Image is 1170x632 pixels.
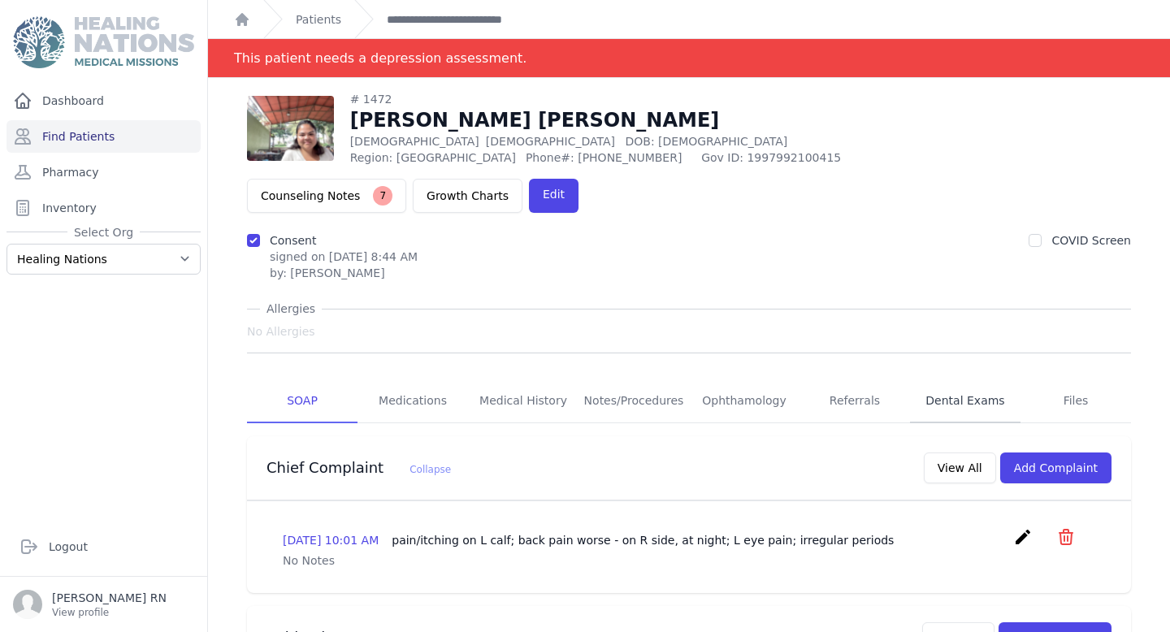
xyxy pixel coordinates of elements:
div: This patient needs a depression assessment. [234,39,526,77]
a: Edit [529,179,578,213]
button: Add Complaint [1000,452,1111,483]
i: create [1013,527,1033,547]
p: [PERSON_NAME] RN [52,590,167,606]
span: Region: [GEOGRAPHIC_DATA] [350,149,516,166]
span: Gov ID: 1997992100415 [701,149,877,166]
a: create [1013,535,1037,550]
a: [PERSON_NAME] RN View profile [13,590,194,619]
span: 7 [373,186,392,206]
h1: [PERSON_NAME] [PERSON_NAME] [350,107,877,133]
a: Growth Charts [413,179,522,213]
a: Logout [13,530,194,563]
label: COVID Screen [1051,234,1131,247]
nav: Tabs [247,379,1131,423]
img: CuAAAACV0RVh0ZGF0ZTptb2RpZnkAMjAyNC0wNi0yNVQxNDo0NToyOSswMDowMM4iegQAAAAASUVORK5CYII= [247,96,334,161]
a: Notes/Procedures [578,379,689,423]
span: Allergies [260,301,322,317]
h3: Chief Complaint [266,458,451,478]
img: Medical Missions EMR [13,16,193,68]
div: Notification [208,39,1170,78]
a: SOAP [247,379,357,423]
button: Counseling Notes7 [247,179,406,213]
span: pain/itching on L calf; back pain worse - on R side, at night; L eye pain; irregular periods [392,534,894,547]
a: Ophthamology [689,379,799,423]
a: Dashboard [6,84,201,117]
label: Consent [270,234,316,247]
a: Find Patients [6,120,201,153]
a: Inventory [6,192,201,224]
span: No Allergies [247,323,315,340]
a: Dental Exams [910,379,1020,423]
a: Medical History [468,379,578,423]
a: Patients [296,11,341,28]
span: [DEMOGRAPHIC_DATA] [486,135,615,148]
a: Files [1020,379,1131,423]
div: # 1472 [350,91,877,107]
span: Phone#: [PHONE_NUMBER] [526,149,691,166]
p: No Notes [283,552,1095,569]
span: Select Org [67,224,140,240]
span: Collapse [409,464,451,475]
p: [DEMOGRAPHIC_DATA] [350,133,877,149]
a: Referrals [799,379,910,423]
button: View All [924,452,996,483]
p: View profile [52,606,167,619]
span: DOB: [DEMOGRAPHIC_DATA] [625,135,787,148]
p: signed on [DATE] 8:44 AM [270,249,418,265]
div: by: [PERSON_NAME] [270,265,418,281]
a: Pharmacy [6,156,201,188]
a: Medications [357,379,468,423]
p: [DATE] 10:01 AM [283,532,894,548]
